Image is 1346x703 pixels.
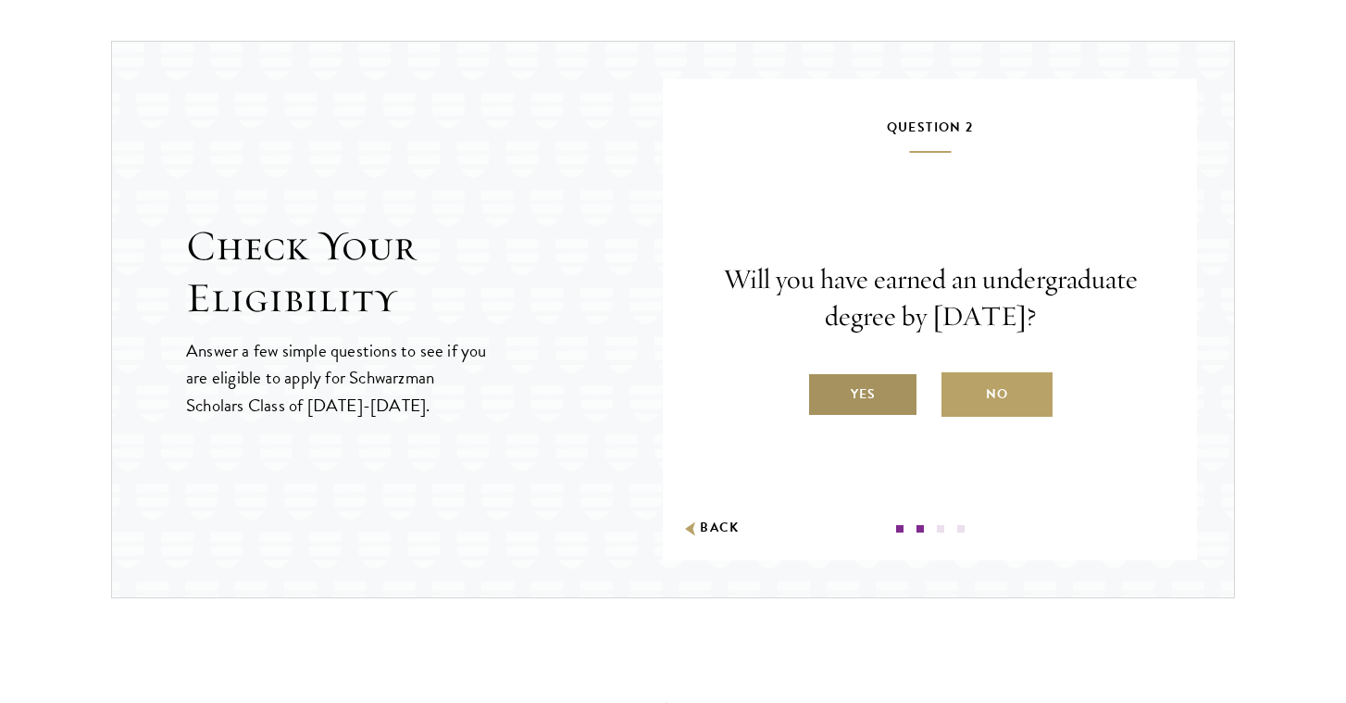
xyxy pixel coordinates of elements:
p: Answer a few simple questions to see if you are eligible to apply for Schwarzman Scholars Class o... [186,337,489,418]
h2: Check Your Eligibility [186,220,663,324]
h5: Question 2 [718,116,1141,153]
label: Yes [807,372,918,417]
button: Back [681,519,740,538]
label: No [941,372,1053,417]
p: Will you have earned an undergraduate degree by [DATE]? [718,261,1141,335]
